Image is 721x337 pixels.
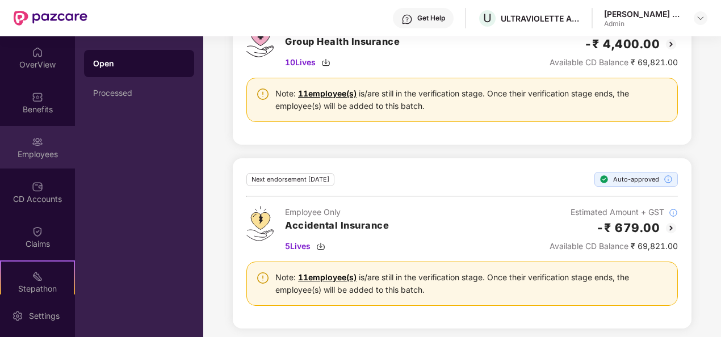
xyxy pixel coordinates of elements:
[32,47,43,58] img: svg+xml;base64,PHN2ZyBpZD0iSG9tZSIgeG1sbnM9Imh0dHA6Ly93d3cudzMub3JnLzIwMDAvc3ZnIiB3aWR0aD0iMjAiIG...
[298,272,357,282] a: 11 employee(s)
[1,283,74,294] div: Stepathon
[664,221,678,235] img: svg+xml;base64,PHN2ZyBpZD0iQmFjay0yMHgyMCIgeG1sbnM9Imh0dHA6Ly93d3cudzMub3JnLzIwMDAvc3ZnIiB3aWR0aD...
[321,58,330,67] img: svg+xml;base64,PHN2ZyBpZD0iRG93bmxvYWQtMzJ4MzIiIHhtbG5zPSJodHRwOi8vd3d3LnczLm9yZy8yMDAwL3N2ZyIgd2...
[32,181,43,192] img: svg+xml;base64,PHN2ZyBpZD0iQ0RfQWNjb3VudHMiIGRhdGEtbmFtZT0iQ0QgQWNjb3VudHMiIHhtbG5zPSJodHRwOi8vd3...
[12,310,23,322] img: svg+xml;base64,PHN2ZyBpZD0iU2V0dGluZy0yMHgyMCIgeG1sbnM9Imh0dHA6Ly93d3cudzMub3JnLzIwMDAvc3ZnIiB3aW...
[26,310,63,322] div: Settings
[600,175,609,184] img: svg+xml;base64,PHN2ZyBpZD0iU3RlcC1Eb25lLTE2eDE2IiB4bWxucz0iaHR0cDovL3d3dy53My5vcmcvMjAwMC9zdmciIH...
[483,11,492,25] span: U
[596,218,660,237] h2: -₹ 679.00
[417,14,445,23] div: Get Help
[32,136,43,148] img: svg+xml;base64,PHN2ZyBpZD0iRW1wbG95ZWVzIiB4bWxucz0iaHR0cDovL3d3dy53My5vcmcvMjAwMC9zdmciIHdpZHRoPS...
[550,241,628,251] span: Available CD Balance
[93,89,185,98] div: Processed
[664,175,673,184] img: svg+xml;base64,PHN2ZyBpZD0iSW5mb18tXzMyeDMyIiBkYXRhLW5hbWU9IkluZm8gLSAzMngzMiIgeG1sbnM9Imh0dHA6Ly...
[256,87,270,101] img: svg+xml;base64,PHN2ZyBpZD0iV2FybmluZ18tXzI0eDI0IiBkYXRhLW5hbWU9Ildhcm5pbmcgLSAyNHgyNCIgeG1sbnM9Im...
[32,91,43,103] img: svg+xml;base64,PHN2ZyBpZD0iQmVuZWZpdHMiIHhtbG5zPSJodHRwOi8vd3d3LnczLm9yZy8yMDAwL3N2ZyIgd2lkdGg9Ij...
[584,35,660,53] h2: -₹ 4,400.00
[501,13,580,24] div: ULTRAVIOLETTE AUTOMOTIVE PRIVATE LIMITED
[285,206,389,218] div: Employee Only
[285,56,316,69] span: 10 Lives
[285,218,389,233] h3: Accidental Insurance
[14,11,87,26] img: New Pazcare Logo
[275,87,668,112] div: Note: is/are still in the verification stage. Once their verification stage ends, the employee(s)...
[696,14,705,23] img: svg+xml;base64,PHN2ZyBpZD0iRHJvcGRvd24tMzJ4MzIiIHhtbG5zPSJodHRwOi8vd3d3LnczLm9yZy8yMDAwL3N2ZyIgd2...
[664,37,678,51] img: svg+xml;base64,PHN2ZyBpZD0iQmFjay0yMHgyMCIgeG1sbnM9Imh0dHA6Ly93d3cudzMub3JnLzIwMDAvc3ZnIiB3aWR0aD...
[93,58,185,69] div: Open
[550,56,678,69] div: ₹ 69,821.00
[246,206,274,241] img: svg+xml;base64,PHN2ZyB4bWxucz0iaHR0cDovL3d3dy53My5vcmcvMjAwMC9zdmciIHdpZHRoPSI0OS4zMjEiIGhlaWdodD...
[256,271,270,285] img: svg+xml;base64,PHN2ZyBpZD0iV2FybmluZ18tXzI0eDI0IiBkYXRhLW5hbWU9Ildhcm5pbmcgLSAyNHgyNCIgeG1sbnM9Im...
[604,19,684,28] div: Admin
[604,9,684,19] div: [PERSON_NAME] E A
[669,208,678,217] img: svg+xml;base64,PHN2ZyBpZD0iSW5mb18tXzMyeDMyIiBkYXRhLW5hbWU9IkluZm8gLSAzMngzMiIgeG1sbnM9Imh0dHA6Ly...
[246,173,334,186] div: Next endorsement [DATE]
[32,271,43,282] img: svg+xml;base64,PHN2ZyB4bWxucz0iaHR0cDovL3d3dy53My5vcmcvMjAwMC9zdmciIHdpZHRoPSIyMSIgaGVpZ2h0PSIyMC...
[550,57,628,67] span: Available CD Balance
[401,14,413,25] img: svg+xml;base64,PHN2ZyBpZD0iSGVscC0zMngzMiIgeG1sbnM9Imh0dHA6Ly93d3cudzMub3JnLzIwMDAvc3ZnIiB3aWR0aD...
[550,240,678,252] div: ₹ 69,821.00
[285,35,489,49] h3: Group Health Insurance
[246,22,274,57] img: svg+xml;base64,PHN2ZyB4bWxucz0iaHR0cDovL3d3dy53My5vcmcvMjAwMC9zdmciIHdpZHRoPSI0Ny43MTQiIGhlaWdodD...
[316,242,325,251] img: svg+xml;base64,PHN2ZyBpZD0iRG93bmxvYWQtMzJ4MzIiIHhtbG5zPSJodHRwOi8vd3d3LnczLm9yZy8yMDAwL3N2ZyIgd2...
[298,89,357,98] a: 11 employee(s)
[32,226,43,237] img: svg+xml;base64,PHN2ZyBpZD0iQ2xhaW0iIHhtbG5zPSJodHRwOi8vd3d3LnczLm9yZy8yMDAwL3N2ZyIgd2lkdGg9IjIwIi...
[285,240,311,252] span: 5 Lives
[550,206,678,218] div: Estimated Amount + GST
[594,172,678,187] div: Auto-approved
[275,271,668,296] div: Note: is/are still in the verification stage. Once their verification stage ends, the employee(s)...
